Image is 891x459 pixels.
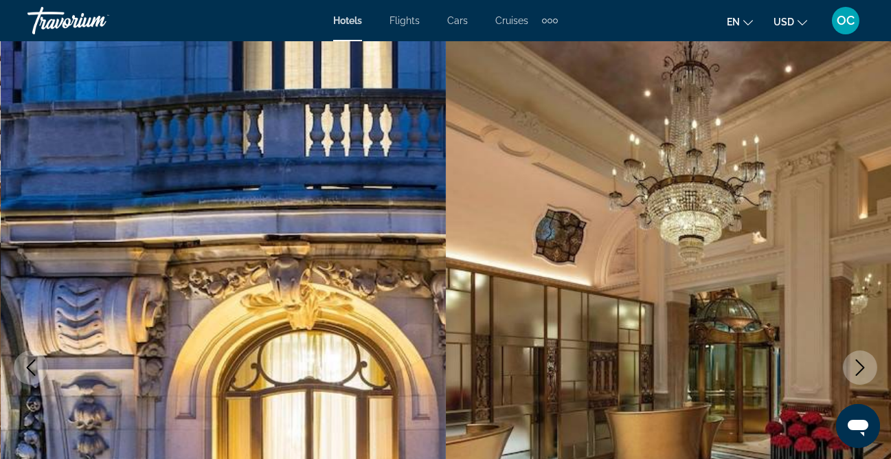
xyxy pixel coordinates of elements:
button: Previous image [14,350,48,385]
button: User Menu [828,6,864,35]
a: Hotels [333,15,362,26]
span: USD [774,16,794,27]
iframe: Button to launch messaging window [836,404,880,448]
a: Travorium [27,3,165,38]
a: Cruises [495,15,528,26]
span: OC [837,14,855,27]
a: Flights [390,15,420,26]
button: Extra navigation items [542,10,558,32]
button: Change currency [774,12,807,32]
button: Change language [727,12,753,32]
a: Cars [447,15,468,26]
span: en [727,16,740,27]
button: Next image [843,350,877,385]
